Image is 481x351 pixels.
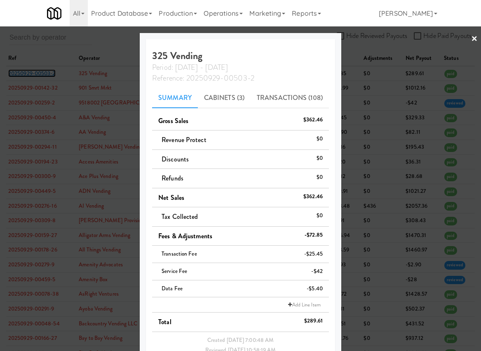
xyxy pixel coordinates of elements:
div: -$72.85 [305,230,323,240]
li: Service Fee-$42 [152,263,329,280]
span: Transaction Fee [162,250,197,258]
div: $0 [317,172,323,183]
span: Net Sales [158,193,184,202]
span: Service Fee [162,267,187,275]
img: Micromart [47,6,61,21]
a: Cabinets (3) [198,88,251,108]
li: Data Fee-$5.40 [152,280,329,298]
div: $0 [317,211,323,221]
span: Refunds [162,173,183,183]
h4: 325 Vending [152,50,329,83]
a: Summary [152,88,198,108]
a: × [471,26,478,52]
span: Reference: 20250929-00503-2 [152,73,254,83]
div: $0 [317,134,323,144]
li: Transaction Fee-$25.45 [152,246,329,263]
a: Add Line Item [286,301,322,309]
span: Revenue Protect [162,135,206,145]
span: Total [158,317,171,327]
div: -$42 [311,266,322,277]
div: -$5.40 [307,284,323,294]
div: $0 [317,153,323,164]
span: Tax Collected [162,212,198,221]
div: $289.61 [304,316,323,326]
div: $362.46 [303,192,323,202]
a: Transactions (108) [251,88,329,108]
span: Period: [DATE] - [DATE] [152,62,228,73]
div: Created [DATE] 7:00:48 AM [158,335,323,346]
span: Gross Sales [158,116,188,126]
div: $362.46 [303,115,323,125]
span: Data Fee [162,285,183,292]
span: Discounts [162,154,189,164]
span: Fees & Adjustments [158,231,212,241]
div: -$25.45 [304,249,323,259]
